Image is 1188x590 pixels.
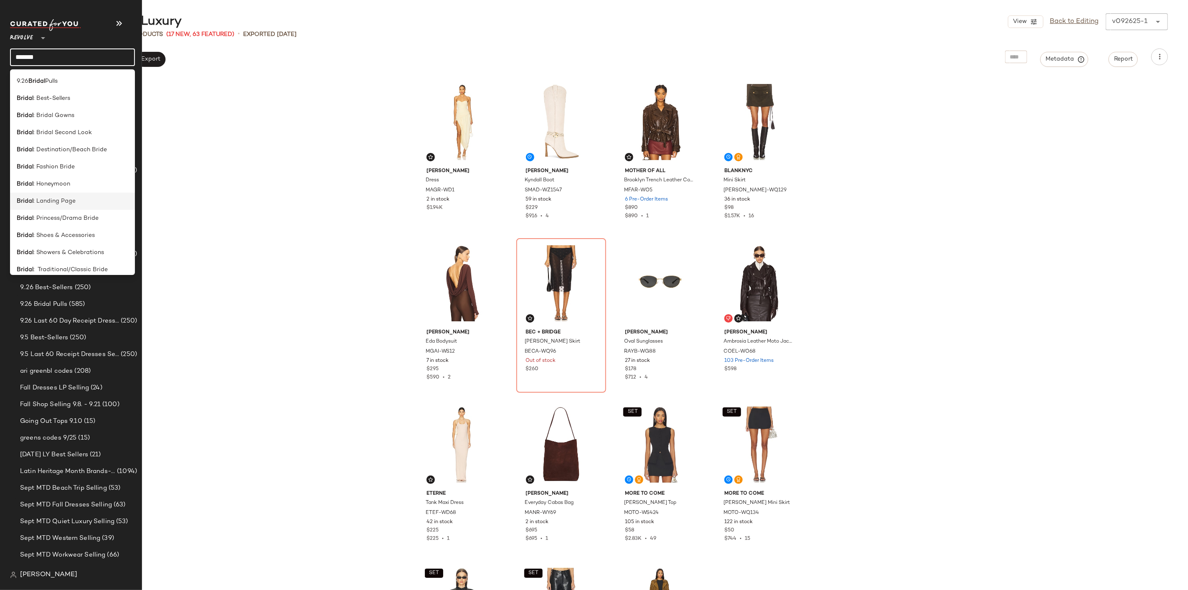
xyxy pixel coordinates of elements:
span: MANR-WY69 [525,509,556,517]
span: 36 in stock [724,196,750,203]
span: • [538,214,546,219]
span: : Bridal Second Look [33,128,92,137]
span: $598 [724,366,736,373]
span: MOTO-WQ134 [723,509,759,517]
span: (24) [89,383,102,393]
span: • [636,375,645,380]
span: 1 [646,214,649,219]
span: [PERSON_NAME] [625,329,696,336]
span: (21) [88,450,101,460]
span: : Best-Sellers [33,94,70,103]
span: $2.83K [625,536,642,542]
span: [PERSON_NAME] [526,168,597,175]
span: $225 [426,527,439,534]
span: $1.94K [426,204,443,212]
span: : Bridal Gowns [33,111,74,120]
span: $890 [625,214,638,219]
span: [PERSON_NAME] [426,168,497,175]
span: MORE TO COME [724,490,795,498]
span: 1 [546,536,548,542]
span: 6 Pre-Order Items [625,196,668,203]
button: Metadata [1041,52,1089,67]
span: $590 [426,375,439,380]
span: (63) [112,500,126,510]
span: $1.57K [724,214,740,219]
span: (250) [119,316,137,326]
span: SET [429,570,439,576]
span: [PERSON_NAME] [526,490,597,498]
span: SMAD-WZ1547 [525,187,562,194]
span: : Honeymoon [33,180,70,188]
span: Sept MTD Fall Dresses Selling [20,500,112,510]
span: Revolve [10,28,33,43]
span: : Princess/Drama Bride [33,214,99,223]
span: [PERSON_NAME] Top [624,499,676,507]
span: 2 [448,375,451,380]
span: $178 [625,366,636,373]
span: 2 in stock [426,196,449,203]
span: 4 [546,214,549,219]
span: $744 [724,536,736,542]
span: 103 Pre-Order Items [724,357,774,365]
span: Report [1114,56,1133,63]
span: Eterne [426,490,497,498]
span: Oval Sunglasses [624,338,663,346]
span: Brooklyn Trench Leather Coat [624,177,695,184]
img: BLAN-WQ129_V1.jpg [718,80,802,164]
span: • [439,536,447,542]
span: (1094) [115,467,137,476]
span: MFAR-WO5 [624,187,652,194]
span: (53) [107,483,121,493]
img: svg%3e [528,316,533,321]
img: svg%3e [428,155,433,160]
span: Fall Shop Selling 9.8. - 9.21 [20,400,101,409]
span: [PERSON_NAME] Skirt [525,338,581,346]
img: svg%3e [10,572,17,578]
span: 59 in stock [526,196,552,203]
span: 7 in stock [426,357,449,365]
span: 9.5 Last 60 Receipt Dresses Selling [20,350,119,359]
img: ETEF-WD68_V1.jpg [420,402,504,487]
span: 15 [745,536,750,542]
img: MOTO-WS424_V1.jpg [618,402,702,487]
span: View [1013,18,1027,25]
button: SET [524,569,543,578]
button: SET [623,407,642,417]
span: 9..26 Best-Sellers [20,283,73,292]
span: greens codes 9/25 [20,433,76,443]
span: RAYB-WG88 [624,348,656,356]
button: Export [136,52,165,67]
b: Bridal [17,265,33,274]
span: $260 [526,366,539,373]
span: : Shoes & Accessories [33,231,95,240]
span: : Showers & Celebrations [33,248,104,257]
span: $295 [426,366,439,373]
span: $229 [526,204,538,212]
span: 1 [447,536,449,542]
img: svg%3e [726,316,731,321]
span: Latin Heritage Month Brands- DO NOT DELETE [20,467,115,476]
span: Eda Bodysuit [426,338,457,346]
span: $695 [526,536,538,542]
span: Going Out Tops 9.10 [20,417,82,426]
img: MAGR-WD1_V1.jpg [420,80,504,164]
span: $890 [625,204,638,212]
a: Back to Editing [1050,17,1099,27]
span: [PERSON_NAME] [724,329,795,336]
span: 122 in stock [724,519,753,526]
span: [PERSON_NAME] [20,570,77,580]
span: 2 in stock [526,519,549,526]
b: Bridal [17,145,33,154]
span: 16 [749,214,754,219]
b: Bridal [28,77,45,86]
span: (66) [106,550,119,560]
span: (585) [67,300,85,309]
span: (15) [82,417,96,426]
img: cfy_white_logo.C9jOOHJF.svg [10,19,81,31]
span: Sept MTD Workwear Selling [20,550,106,560]
span: Metadata [1046,56,1084,63]
span: Sept MTD Beach Trip Selling [20,483,107,493]
img: RAYB-WG88_V1.jpg [618,241,702,326]
span: $916 [526,214,538,219]
span: : Fashion Bride [33,163,75,171]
